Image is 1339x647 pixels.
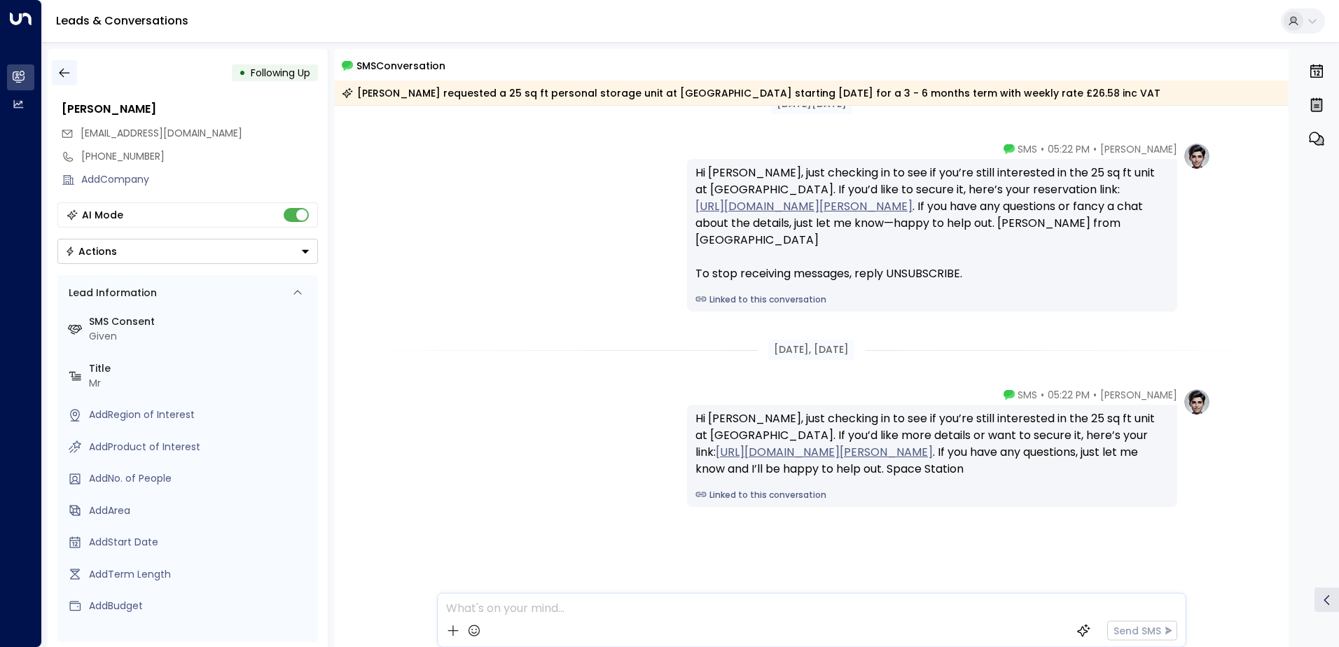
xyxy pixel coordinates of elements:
[89,471,312,486] div: AddNo. of People
[89,440,312,454] div: AddProduct of Interest
[62,101,318,118] div: [PERSON_NAME]
[82,208,123,222] div: AI Mode
[342,86,1160,100] div: [PERSON_NAME] requested a 25 sq ft personal storage unit at [GEOGRAPHIC_DATA] starting [DATE] for...
[1041,142,1044,156] span: •
[1048,142,1090,156] span: 05:22 PM
[89,376,312,391] div: Mr
[239,60,246,85] div: •
[89,599,312,613] div: AddBudget
[57,239,318,264] div: Button group with a nested menu
[64,286,157,300] div: Lead Information
[65,245,117,258] div: Actions
[89,329,312,344] div: Given
[56,13,188,29] a: Leads & Conversations
[1183,142,1211,170] img: profile-logo.png
[251,66,310,80] span: Following Up
[1048,388,1090,402] span: 05:22 PM
[89,567,312,582] div: AddTerm Length
[1100,388,1177,402] span: [PERSON_NAME]
[89,503,312,518] div: AddArea
[89,408,312,422] div: AddRegion of Interest
[695,165,1169,282] div: Hi [PERSON_NAME], just checking in to see if you’re still interested in the 25 sq ft unit at [GEO...
[1183,388,1211,416] img: profile-logo.png
[81,126,242,141] span: georgeholden3399@gmail.com
[695,410,1169,478] div: Hi [PERSON_NAME], just checking in to see if you’re still interested in the 25 sq ft unit at [GEO...
[695,198,913,215] a: [URL][DOMAIN_NAME][PERSON_NAME]
[81,149,318,164] div: [PHONE_NUMBER]
[89,361,312,376] label: Title
[1093,142,1097,156] span: •
[89,535,312,550] div: AddStart Date
[81,126,242,140] span: [EMAIL_ADDRESS][DOMAIN_NAME]
[768,340,854,360] div: [DATE], [DATE]
[89,314,312,329] label: SMS Consent
[1018,142,1037,156] span: SMS
[81,172,318,187] div: AddCompany
[1018,388,1037,402] span: SMS
[695,293,1169,306] a: Linked to this conversation
[89,631,312,646] label: Source
[695,489,1169,501] a: Linked to this conversation
[57,239,318,264] button: Actions
[716,444,933,461] a: [URL][DOMAIN_NAME][PERSON_NAME]
[1041,388,1044,402] span: •
[1100,142,1177,156] span: [PERSON_NAME]
[356,57,445,74] span: SMS Conversation
[1093,388,1097,402] span: •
